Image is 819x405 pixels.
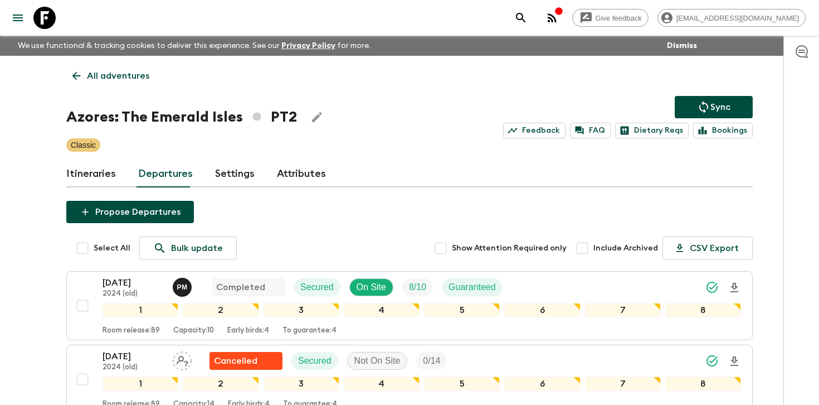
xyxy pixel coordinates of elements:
div: 3 [264,377,339,391]
p: Sync [710,100,730,114]
button: Dismiss [664,38,700,54]
a: Give feedback [572,9,649,27]
div: 6 [504,303,580,317]
div: 2 [183,377,259,391]
button: search adventures [510,7,532,29]
a: FAQ [570,123,611,138]
div: On Site [349,278,393,296]
div: Trip Fill [402,278,433,296]
div: 5 [424,303,500,317]
button: Edit Adventure Title [306,106,328,128]
p: 2024 (old) [103,363,164,372]
p: Early birds: 4 [227,326,269,335]
div: 4 [344,303,420,317]
a: Bulk update [139,237,237,260]
p: All adventures [87,69,149,83]
p: Classic [71,139,96,151]
button: [DATE]2024 (old)Paula MedeirosCompletedSecuredOn SiteTrip FillGuaranteed12345678Room release:89Ca... [66,271,753,340]
span: Assign pack leader [173,355,192,364]
div: 1 [103,377,178,391]
span: Paula Medeiros [173,281,194,290]
p: Bulk update [171,242,223,255]
div: Secured [294,278,340,296]
div: 1 [103,303,178,317]
div: Secured [291,352,338,370]
p: 8 / 10 [409,281,426,294]
a: Itineraries [66,161,116,187]
p: Not On Site [354,354,401,368]
div: 8 [665,377,741,391]
p: Guaranteed [448,281,496,294]
span: Select All [94,243,130,254]
a: Feedback [503,123,565,138]
div: Flash Pack cancellation [209,352,282,370]
div: Trip Fill [416,352,447,370]
a: Departures [138,161,193,187]
span: Include Archived [593,243,658,254]
p: To guarantee: 4 [282,326,337,335]
div: Not On Site [347,352,408,370]
p: Secured [300,281,334,294]
button: menu [7,7,29,29]
a: Dietary Reqs [615,123,689,138]
div: 4 [344,377,420,391]
a: Bookings [693,123,753,138]
div: 8 [665,303,741,317]
a: All adventures [66,65,155,87]
p: 0 / 14 [423,354,440,368]
div: 6 [504,377,580,391]
div: 2 [183,303,259,317]
div: 3 [264,303,339,317]
span: Show Attention Required only [452,243,567,254]
p: Room release: 89 [103,326,160,335]
p: We use functional & tracking cookies to deliver this experience. See our for more. [13,36,375,56]
button: Sync adventure departures to the booking engine [675,96,753,118]
svg: Download Onboarding [728,281,741,295]
p: Capacity: 10 [173,326,214,335]
h1: Azores: The Emerald Isles PT2 [66,106,297,128]
svg: Synced Successfully [705,354,719,368]
a: Attributes [277,161,326,187]
p: [DATE] [103,350,164,363]
p: [DATE] [103,276,164,290]
span: Give feedback [589,14,648,22]
p: On Site [357,281,386,294]
p: Secured [298,354,331,368]
svg: Synced Successfully [705,281,719,294]
p: Completed [216,281,265,294]
div: 5 [424,377,500,391]
a: Settings [215,161,255,187]
div: [EMAIL_ADDRESS][DOMAIN_NAME] [657,9,806,27]
div: 7 [585,303,661,317]
button: Propose Departures [66,201,194,223]
button: CSV Export [662,237,753,260]
a: Privacy Policy [281,42,335,50]
p: Cancelled [214,354,257,368]
p: 2024 (old) [103,290,164,298]
span: [EMAIL_ADDRESS][DOMAIN_NAME] [670,14,805,22]
div: 7 [585,377,661,391]
svg: Download Onboarding [728,355,741,368]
